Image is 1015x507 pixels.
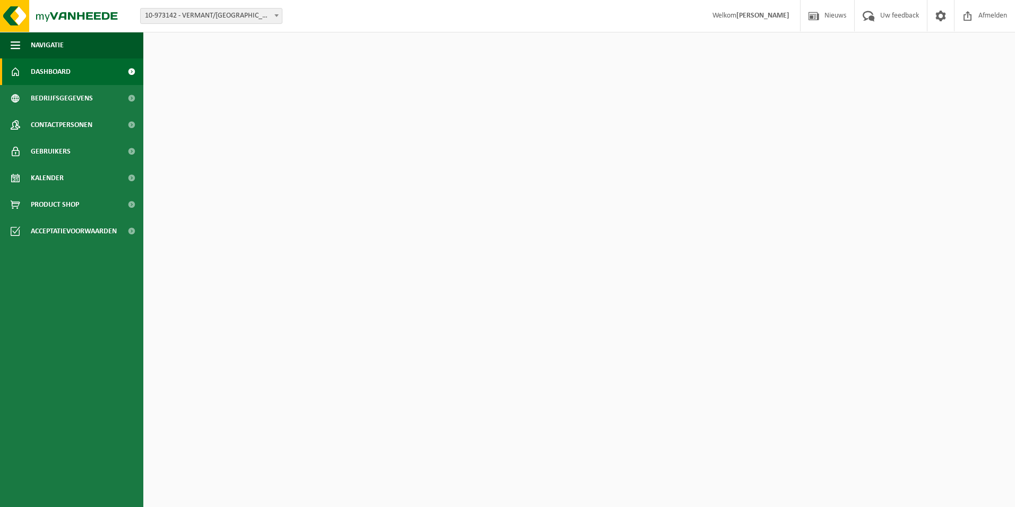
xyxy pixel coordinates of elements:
[31,138,71,165] span: Gebruikers
[31,112,92,138] span: Contactpersonen
[31,58,71,85] span: Dashboard
[736,12,789,20] strong: [PERSON_NAME]
[31,165,64,191] span: Kalender
[31,191,79,218] span: Product Shop
[141,9,282,23] span: 10-973142 - VERMANT/WILRIJK - WILRIJK
[31,218,117,244] span: Acceptatievoorwaarden
[31,32,64,58] span: Navigatie
[31,85,93,112] span: Bedrijfsgegevens
[140,8,282,24] span: 10-973142 - VERMANT/WILRIJK - WILRIJK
